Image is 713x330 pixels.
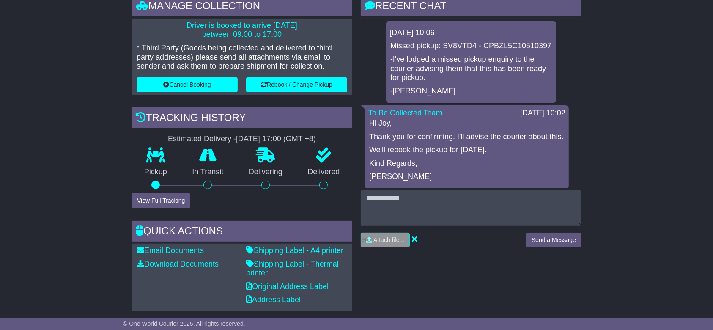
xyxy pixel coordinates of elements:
p: [PERSON_NAME] [369,172,565,181]
p: Driver is booked to arrive [DATE] between 09:00 to 17:00 [137,21,347,39]
a: Original Address Label [246,282,329,291]
div: Estimated Delivery - [132,135,352,144]
p: Delivering [236,168,295,177]
a: Download Documents [137,260,219,268]
span: © One World Courier 2025. All rights reserved. [123,320,245,327]
button: Rebook / Change Pickup [246,77,347,92]
a: Shipping Label - A4 printer [246,246,343,255]
div: Tracking history [132,107,352,130]
a: To Be Collected Team [368,109,442,117]
p: Thank you for confirming. I'll advise the courier about this. [369,132,565,142]
button: Send a Message [526,233,581,247]
a: Address Label [246,295,301,304]
p: -I've lodged a missed pickup enquiry to the courier advising them that this has been ready for pi... [390,55,552,82]
a: Email Documents [137,246,204,255]
div: [DATE] 17:00 (GMT +8) [236,135,316,144]
p: Hi Joy, [369,119,565,128]
a: Shipping Label - Thermal printer [246,260,339,278]
p: -[PERSON_NAME] [390,87,552,96]
button: View Full Tracking [132,193,190,208]
button: Cancel Booking [137,77,238,92]
div: [DATE] 10:06 [389,28,553,38]
p: Kind Regards, [369,159,565,168]
div: [DATE] 10:02 [520,109,565,118]
p: Pickup [132,168,180,177]
p: * Third Party (Goods being collected and delivered to third party addresses) please send all atta... [137,44,347,71]
p: We'll rebook the pickup for [DATE]. [369,146,565,155]
div: Quick Actions [132,221,352,244]
p: Missed pickup: SV8VTD4 - CPBZL5C10510397 [390,41,552,51]
p: In Transit [180,168,236,177]
p: Delivered [295,168,353,177]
